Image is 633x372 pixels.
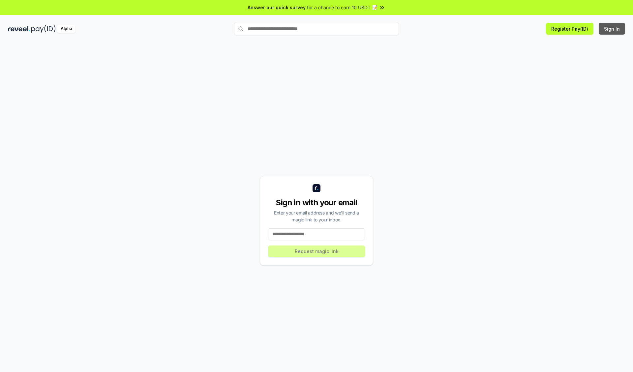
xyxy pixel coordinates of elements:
[546,23,593,35] button: Register Pay(ID)
[8,25,30,33] img: reveel_dark
[248,4,306,11] span: Answer our quick survey
[268,209,365,223] div: Enter your email address and we’ll send a magic link to your inbox.
[31,25,56,33] img: pay_id
[599,23,625,35] button: Sign In
[307,4,377,11] span: for a chance to earn 10 USDT 📝
[313,184,320,192] img: logo_small
[268,197,365,208] div: Sign in with your email
[57,25,75,33] div: Alpha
